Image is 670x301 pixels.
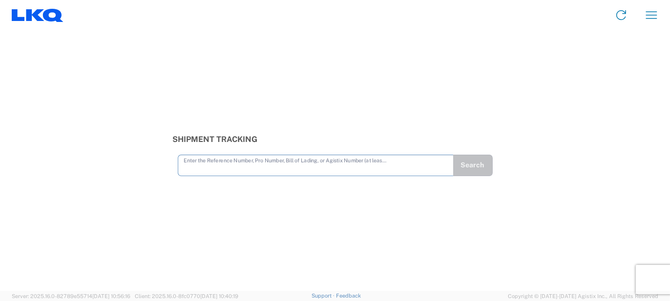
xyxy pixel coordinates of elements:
h3: Shipment Tracking [173,135,498,144]
span: [DATE] 10:56:16 [92,293,130,299]
span: [DATE] 10:40:19 [200,293,238,299]
span: Client: 2025.16.0-8fc0770 [135,293,238,299]
span: Copyright © [DATE]-[DATE] Agistix Inc., All Rights Reserved [508,292,658,301]
a: Support [312,293,336,299]
span: Server: 2025.16.0-82789e55714 [12,293,130,299]
a: Feedback [336,293,361,299]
